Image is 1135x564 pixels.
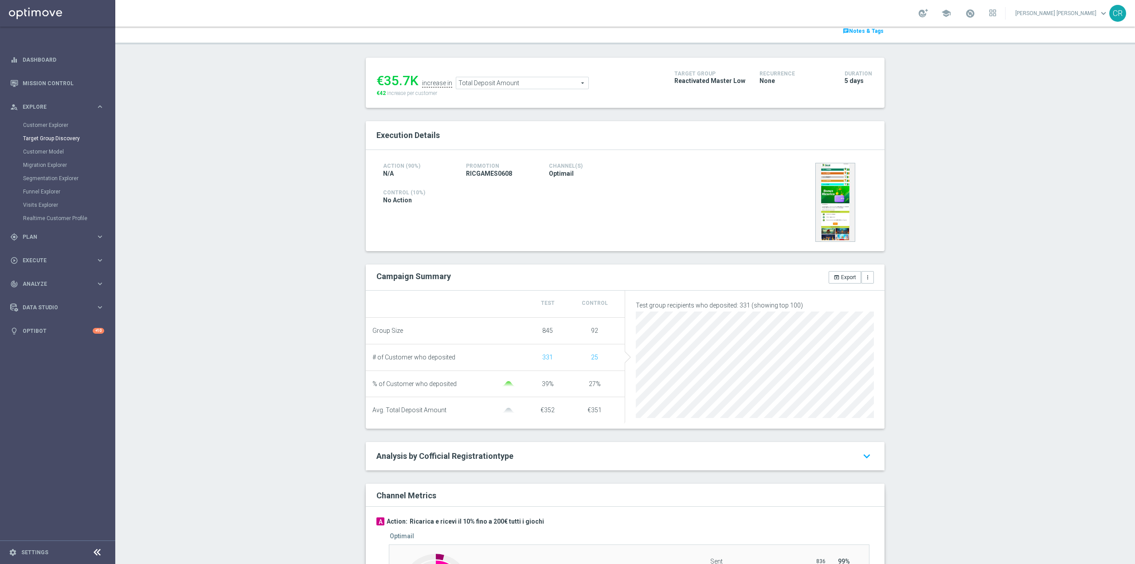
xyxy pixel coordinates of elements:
[1014,7,1109,20] a: [PERSON_NAME] [PERSON_NAME]keyboard_arrow_down
[759,71,831,77] h4: Recurrence
[865,274,871,280] i: more_vert
[10,327,105,335] div: lightbulb Optibot +10
[829,271,861,284] button: open_in_browser Export
[23,148,92,155] a: Customer Model
[390,532,414,540] h5: Optimail
[372,380,457,388] span: % of Customer who deposited
[383,189,701,196] h4: Control (10%)
[10,327,18,335] i: lightbulb
[9,548,17,556] i: settings
[1099,8,1108,18] span: keyboard_arrow_down
[815,163,855,242] img: 35207.jpeg
[96,280,104,288] i: keyboard_arrow_right
[422,79,452,87] div: increase in
[23,215,92,222] a: Realtime Customer Profile
[23,162,92,169] a: Migration Explorer
[466,170,512,177] span: RICGAMES0608
[10,103,105,110] button: person_search Explore keyboard_arrow_right
[10,233,105,241] button: gps_fixed Plan keyboard_arrow_right
[10,304,105,311] div: Data Studio keyboard_arrow_right
[96,103,104,111] i: keyboard_arrow_right
[10,56,105,63] button: equalizer Dashboard
[387,517,407,526] h3: Action:
[21,550,48,555] a: Settings
[542,380,554,387] span: 39%
[10,256,96,264] div: Execute
[10,71,104,95] div: Mission Control
[941,8,951,18] span: school
[834,274,840,280] i: open_in_browser
[845,71,874,77] h4: Duration
[1109,5,1126,22] div: CR
[372,406,446,414] span: Avg. Total Deposit Amount
[549,170,574,177] span: Optimail
[23,258,96,263] span: Execute
[549,163,618,169] h4: Channel(s)
[96,303,104,312] i: keyboard_arrow_right
[10,280,105,288] button: track_changes Analyze keyboard_arrow_right
[372,327,403,335] span: Group Size
[589,380,601,387] span: 27%
[582,300,608,306] span: Control
[23,198,114,212] div: Visits Explorer
[466,163,536,169] h4: Promotion
[540,406,555,414] span: €352
[23,175,92,182] a: Segmentation Explorer
[10,103,18,111] i: person_search
[96,256,104,264] i: keyboard_arrow_right
[10,304,96,312] div: Data Studio
[845,77,864,85] span: 5 days
[10,233,96,241] div: Plan
[376,517,384,525] div: A
[23,71,104,95] a: Mission Control
[376,451,513,461] span: Analysis by Cofficial Registrationtype
[591,327,598,334] span: 92
[383,163,453,169] h4: Action (90%)
[23,48,104,71] a: Dashboard
[376,130,440,140] span: Execution Details
[376,491,436,500] h2: Channel Metrics
[23,281,96,287] span: Analyze
[383,170,394,177] span: N/A
[10,103,96,111] div: Explore
[591,354,598,361] span: Show unique customers
[410,517,544,526] h3: Ricarica e ricevi il 10% fino a 200€ tutti i giochi
[93,328,104,334] div: +10
[376,451,874,461] a: Analysis by Cofficial Registrationtype keyboard_arrow_down
[861,271,874,284] button: more_vert
[23,201,92,209] a: Visits Explorer
[843,28,849,34] i: chat
[376,272,451,281] h2: Campaign Summary
[10,280,96,288] div: Analyze
[383,196,412,204] span: No Action
[10,256,18,264] i: play_circle_outline
[10,48,104,71] div: Dashboard
[23,188,92,195] a: Funnel Explorer
[541,300,555,306] span: Test
[500,408,517,414] img: gaussianGrey.svg
[23,158,114,172] div: Migration Explorer
[23,172,114,185] div: Segmentation Explorer
[10,280,18,288] i: track_changes
[23,305,96,310] span: Data Studio
[376,489,879,501] div: Channel Metrics
[842,26,885,36] a: chatNotes & Tags
[23,212,114,225] div: Realtime Customer Profile
[674,77,745,85] span: Reactivated Master Low
[376,73,419,89] div: €35.7K
[387,90,437,96] span: increase per customer
[542,354,553,361] span: Show unique customers
[542,327,553,334] span: 845
[587,406,602,414] span: €351
[23,132,114,145] div: Target Group Discovery
[10,233,18,241] i: gps_fixed
[500,381,517,387] img: gaussianGreen.svg
[376,90,386,96] span: €42
[23,135,92,142] a: Target Group Discovery
[10,257,105,264] button: play_circle_outline Execute keyboard_arrow_right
